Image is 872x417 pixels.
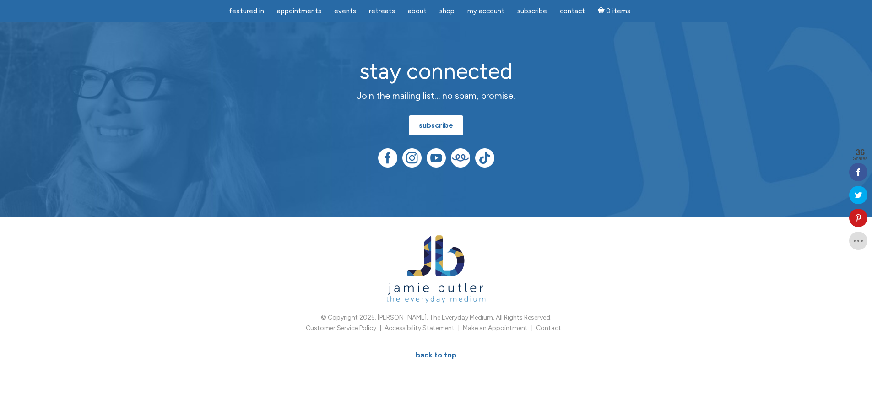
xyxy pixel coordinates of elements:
i: Cart [598,7,607,15]
p: Join the mailing list… no spam, promise. [274,89,599,103]
span: About [408,7,427,15]
a: Accessibility Statement [385,324,455,332]
img: Instagram [402,148,422,168]
span: 36 [853,148,867,157]
a: Subscribe [512,2,552,20]
a: BACK TO TOP [406,345,466,365]
a: Appointments [271,2,327,20]
a: Retreats [363,2,401,20]
span: Appointments [277,7,321,15]
span: My Account [467,7,504,15]
span: Subscribe [517,7,547,15]
a: Contact [554,2,590,20]
span: Contact [560,7,585,15]
a: About [402,2,432,20]
a: Contact [536,324,561,332]
p: © Copyright 2025. [PERSON_NAME]. The Everyday Medium. All Rights Reserved. [189,313,683,323]
a: Jamie Butler. The Everyday Medium [386,292,486,300]
a: My Account [462,2,510,20]
a: featured in [223,2,270,20]
img: Teespring [451,148,470,168]
a: Make an Appointment [463,324,528,332]
span: 0 items [606,8,630,15]
img: YouTube [427,148,446,168]
span: Retreats [369,7,395,15]
a: Customer Service Policy [306,324,376,332]
a: Events [329,2,362,20]
a: Shop [434,2,460,20]
a: subscribe [409,115,463,135]
img: Facebook [378,148,397,168]
a: Cart0 items [592,1,636,20]
span: Shares [853,157,867,161]
h2: stay connected [274,59,599,83]
span: featured in [229,7,264,15]
img: Jamie Butler. The Everyday Medium [386,235,486,303]
span: Shop [439,7,455,15]
img: TikTok [475,148,494,168]
span: Events [334,7,356,15]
